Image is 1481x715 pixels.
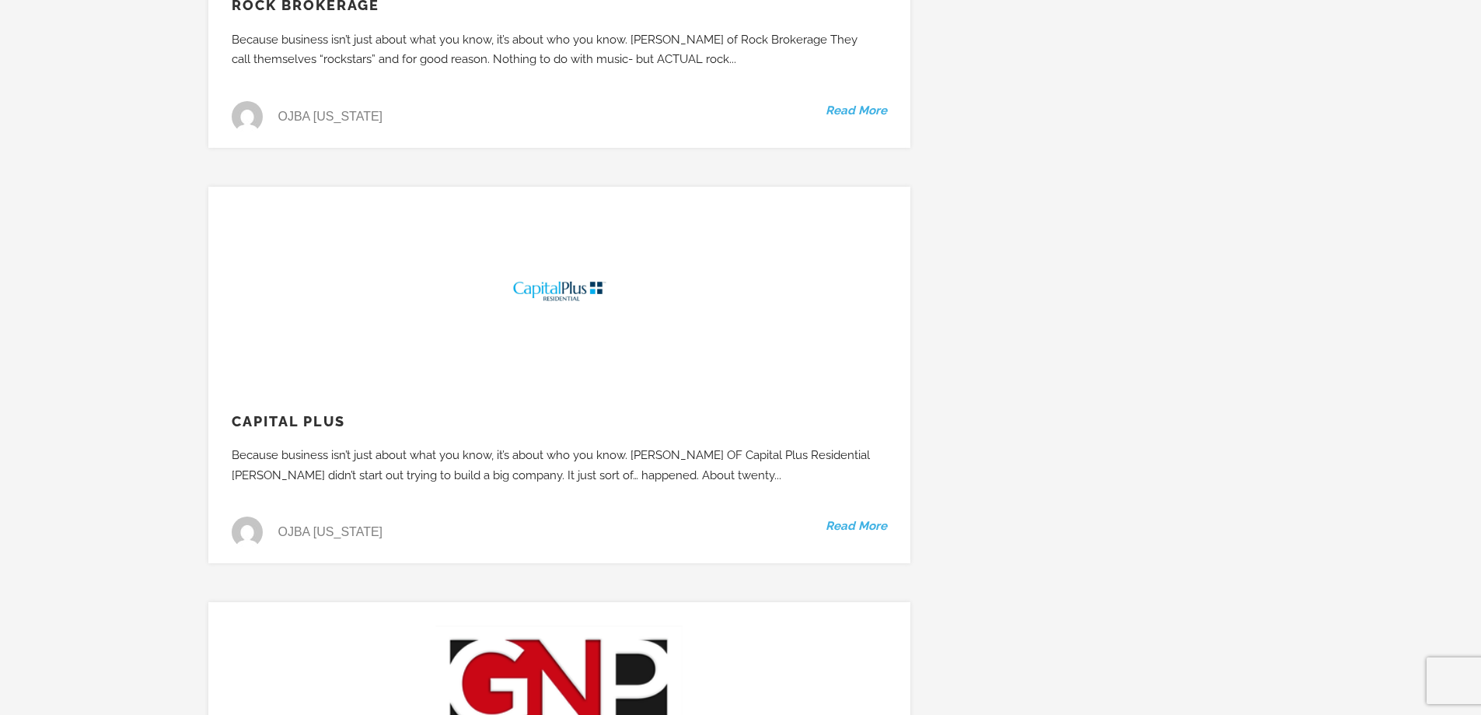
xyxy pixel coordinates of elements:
a: Read More [826,101,887,121]
textarea: Type your message and click 'Submit' [20,236,284,466]
div: Leave a message [81,87,261,107]
a: Capital Plus [232,413,345,429]
span: OJBA [US_STATE] [278,115,383,118]
input: Enter your email address [20,190,284,224]
a: Read More [826,517,887,537]
div: Because business isn’t just about what you know, it’s about who you know. [PERSON_NAME] OF Capita... [208,446,901,485]
span: OJBA [US_STATE] [278,531,383,534]
input: Enter your last name [20,144,284,178]
div: Minimize live chat window [255,8,292,45]
div: Because business isn’t just about what you know, it’s about who you know. [PERSON_NAME] of Rock B... [208,30,901,70]
em: Submit [228,479,282,500]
